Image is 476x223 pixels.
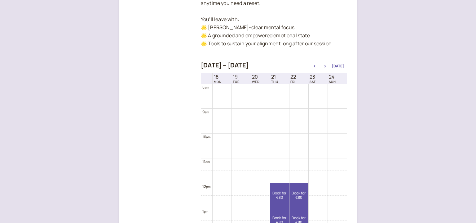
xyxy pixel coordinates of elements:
[201,61,249,69] h2: [DATE] – [DATE]
[202,84,209,90] div: 8
[252,80,260,84] span: WED
[213,73,223,84] a: August 18, 2025
[310,74,316,80] span: 23
[214,80,222,84] span: MON
[308,73,317,84] a: August 23, 2025
[251,73,261,84] a: August 20, 2025
[329,74,336,80] span: 24
[202,208,209,214] div: 1
[202,134,211,140] div: 10
[270,73,280,84] a: August 21, 2025
[289,191,308,200] span: Book for €80
[205,85,209,89] span: am
[328,73,337,84] a: August 24, 2025
[271,74,278,80] span: 21
[233,80,240,84] span: TUE
[231,73,241,84] a: August 19, 2025
[289,73,297,84] a: August 22, 2025
[202,159,210,165] div: 11
[310,80,316,84] span: SAT
[202,184,211,189] div: 12
[205,160,210,164] span: am
[252,74,260,80] span: 20
[270,191,289,200] span: Book for €80
[271,80,278,84] span: THU
[206,184,210,189] span: pm
[332,64,344,68] button: [DATE]
[290,74,296,80] span: 22
[233,74,240,80] span: 19
[206,135,210,139] span: am
[202,109,209,115] div: 9
[204,209,208,214] span: pm
[205,110,209,114] span: am
[214,74,222,80] span: 18
[329,80,336,84] span: SUN
[290,80,296,84] span: FRI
